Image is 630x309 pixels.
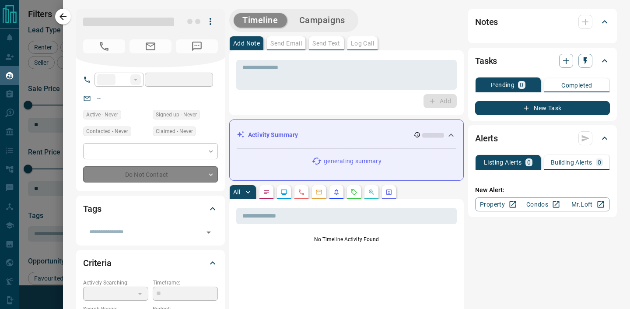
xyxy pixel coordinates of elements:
span: Active - Never [86,110,118,119]
p: Pending [491,82,514,88]
div: Tags [83,198,218,219]
p: Listing Alerts [484,159,522,165]
p: generating summary [324,157,381,166]
p: 0 [598,159,601,165]
svg: Calls [298,189,305,196]
h2: Tags [83,202,101,216]
span: Signed up - Never [156,110,197,119]
h2: Alerts [475,131,498,145]
svg: Emails [315,189,322,196]
a: Mr.Loft [565,197,610,211]
p: All [233,189,240,195]
p: Timeframe: [153,279,218,287]
div: Do Not Contact [83,166,218,183]
p: Activity Summary [248,130,298,140]
p: Building Alerts [551,159,592,165]
svg: Notes [263,189,270,196]
p: New Alert: [475,186,610,195]
p: No Timeline Activity Found [236,235,457,243]
span: No Number [176,39,218,53]
div: Alerts [475,128,610,149]
span: No Email [129,39,171,53]
h2: Criteria [83,256,112,270]
button: New Task [475,101,610,115]
svg: Listing Alerts [333,189,340,196]
div: Notes [475,11,610,32]
div: Tasks [475,50,610,71]
span: Claimed - Never [156,127,193,136]
p: Completed [561,82,592,88]
a: -- [97,95,101,102]
span: Contacted - Never [86,127,128,136]
svg: Lead Browsing Activity [280,189,287,196]
span: No Number [83,39,125,53]
a: Condos [520,197,565,211]
div: Criteria [83,253,218,274]
svg: Agent Actions [385,189,392,196]
p: Add Note [233,40,260,46]
p: 0 [520,82,523,88]
p: 0 [527,159,531,165]
svg: Opportunities [368,189,375,196]
p: Actively Searching: [83,279,148,287]
a: Property [475,197,520,211]
h2: Tasks [475,54,497,68]
svg: Requests [350,189,357,196]
div: Activity Summary [237,127,456,143]
button: Timeline [234,13,287,28]
button: Open [203,226,215,239]
button: Campaigns [290,13,354,28]
h2: Notes [475,15,498,29]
